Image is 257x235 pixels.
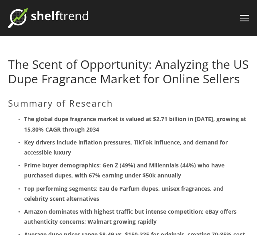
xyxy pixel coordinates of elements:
[8,56,249,87] a: The Scent of Opportunity: Analyzing the US Dupe Fragrance Market for Online Sellers
[24,208,238,225] strong: Amazon dominates with highest traffic but intense competition; eBay offers authenticity concerns;...
[8,98,249,108] h2: Summary of Research
[24,161,226,179] strong: Prime buyer demographics: Gen Z (49%) and Millennials (44%) who have purchased dupes, with 67% ea...
[24,115,248,133] strong: The global dupe fragrance market is valued at $2.71 billion in [DATE], growing at 15.80% CAGR thr...
[24,138,229,156] strong: Key drivers include inflation pressures, TikTok influence, and demand for accessible luxury
[8,8,88,28] img: ShelfTrend
[24,185,225,202] strong: Top performing segments: Eau de Parfum dupes, unisex fragrances, and celebrity scent alternatives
